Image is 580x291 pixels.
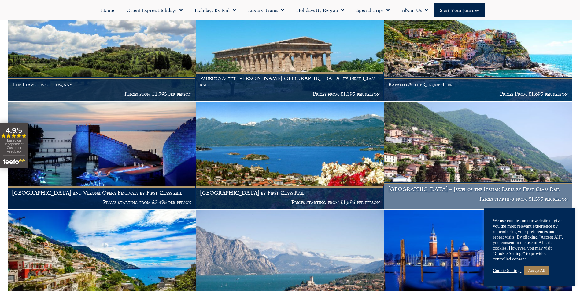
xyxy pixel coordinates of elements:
[524,266,549,275] a: Accept All
[388,91,568,97] p: Prices From £1,695 per person
[434,3,485,17] a: Start your Journey
[200,190,380,196] h1: [GEOGRAPHIC_DATA] by First Class Rail
[493,218,566,262] div: We use cookies on our website to give you the most relevant experience by remembering your prefer...
[388,186,568,192] h1: [GEOGRAPHIC_DATA] – Jewel of the Italian Lakes by First Class Rail
[95,3,120,17] a: Home
[3,3,577,17] nav: Menu
[189,3,242,17] a: Holidays by Rail
[12,199,192,205] p: Prices starting from £2,495 per person
[200,91,380,97] p: Prices from £1,395 per person
[196,102,384,210] a: [GEOGRAPHIC_DATA] by First Class Rail Prices starting from £1,595 per person
[12,190,192,196] h1: [GEOGRAPHIC_DATA] and Verona Opera Festivals by First Class rail
[388,81,568,88] h1: Rapallo & the Cinque Terre
[200,75,380,87] h1: Palinuro & the [PERSON_NAME][GEOGRAPHIC_DATA] by First Class rail
[242,3,290,17] a: Luxury Trains
[493,268,521,273] a: Cookie Settings
[200,199,380,205] p: Prices starting from £1,595 per person
[350,3,396,17] a: Special Trips
[384,102,572,210] a: [GEOGRAPHIC_DATA] – Jewel of the Italian Lakes by First Class Rail Prices starting from £1,595 pe...
[8,102,196,210] a: [GEOGRAPHIC_DATA] and Verona Opera Festivals by First Class rail Prices starting from £2,495 per ...
[12,91,192,97] p: Prices from £1,795 per person
[120,3,189,17] a: Orient Express Holidays
[388,196,568,202] p: Prices starting from £1,595 per person
[12,81,192,88] h1: The Flavours of Tuscany
[396,3,434,17] a: About Us
[290,3,350,17] a: Holidays by Region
